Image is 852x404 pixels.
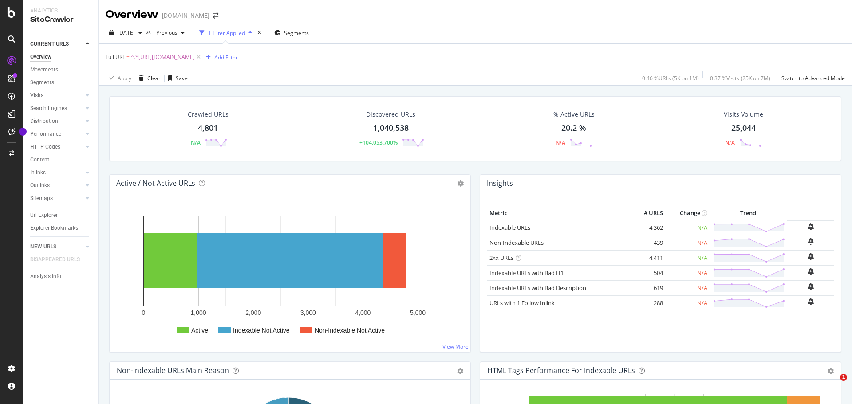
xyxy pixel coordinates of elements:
[30,211,58,220] div: Url Explorer
[245,309,261,316] text: 2,000
[556,139,565,146] div: N/A
[630,280,665,295] td: 619
[131,51,195,63] span: ^.*[URL][DOMAIN_NAME]
[30,117,58,126] div: Distribution
[106,53,125,61] span: Full URL
[118,75,131,82] div: Apply
[271,26,312,40] button: Segments
[553,110,595,119] div: % Active URLs
[665,220,710,235] td: N/A
[30,224,78,233] div: Explorer Bookmarks
[300,309,316,316] text: 3,000
[665,265,710,280] td: N/A
[808,283,814,290] div: bell-plus
[665,250,710,265] td: N/A
[118,29,135,36] span: 2025 Sep. 15th
[191,327,208,334] text: Active
[710,207,787,220] th: Trend
[724,110,763,119] div: Visits Volume
[30,15,91,25] div: SiteCrawler
[665,207,710,220] th: Change
[355,309,371,316] text: 4,000
[458,180,464,187] i: Options
[117,207,460,345] svg: A chart.
[30,168,46,177] div: Inlinks
[630,265,665,280] td: 504
[828,368,834,374] div: gear
[176,75,188,82] div: Save
[30,142,60,152] div: HTTP Codes
[457,368,463,374] div: gear
[630,295,665,310] td: 288
[808,253,814,260] div: bell-plus
[106,7,158,22] div: Overview
[665,235,710,250] td: N/A
[30,181,50,190] div: Outlinks
[30,104,67,113] div: Search Engines
[162,11,209,20] div: [DOMAIN_NAME]
[561,122,586,134] div: 20.2 %
[808,268,814,275] div: bell-plus
[30,129,61,139] div: Performance
[256,28,263,37] div: times
[191,139,201,146] div: N/A
[196,26,256,40] button: 1 Filter Applied
[233,327,290,334] text: Indexable Not Active
[126,53,130,61] span: =
[489,269,564,277] a: Indexable URLs with Bad H1
[487,366,635,375] div: HTML Tags Performance for Indexable URLs
[778,71,845,85] button: Switch to Advanced Mode
[116,177,195,189] h4: Active / Not Active URLs
[188,110,229,119] div: Crawled URLs
[840,374,847,381] span: 1
[30,91,83,100] a: Visits
[30,211,92,220] a: Url Explorer
[30,65,58,75] div: Movements
[135,71,161,85] button: Clear
[106,26,146,40] button: [DATE]
[30,65,92,75] a: Movements
[442,343,469,350] a: View More
[359,139,398,146] div: +104,053,700%
[117,366,229,375] div: Non-Indexable URLs Main Reason
[106,71,131,85] button: Apply
[19,128,27,136] div: Tooltip anchor
[808,298,814,305] div: bell-plus
[489,284,586,292] a: Indexable URLs with Bad Description
[30,168,83,177] a: Inlinks
[487,177,513,189] h4: Insights
[30,39,69,49] div: CURRENT URLS
[710,75,770,82] div: 0.37 % Visits ( 25K on 7M )
[489,239,544,247] a: Non-Indexable URLs
[198,122,218,134] div: 4,801
[410,309,426,316] text: 5,000
[202,52,238,63] button: Add Filter
[725,139,735,146] div: N/A
[781,75,845,82] div: Switch to Advanced Mode
[30,52,92,62] a: Overview
[30,78,54,87] div: Segments
[142,309,146,316] text: 0
[630,220,665,235] td: 4,362
[30,242,83,251] a: NEW URLS
[30,91,43,100] div: Visits
[630,235,665,250] td: 439
[30,181,83,190] a: Outlinks
[191,309,206,316] text: 1,000
[214,54,238,61] div: Add Filter
[30,129,83,139] a: Performance
[30,194,53,203] div: Sitemaps
[30,142,83,152] a: HTTP Codes
[665,295,710,310] td: N/A
[30,272,92,281] a: Analysis Info
[153,26,188,40] button: Previous
[489,299,555,307] a: URLs with 1 Follow Inlink
[208,29,245,37] div: 1 Filter Applied
[30,242,56,251] div: NEW URLS
[147,75,161,82] div: Clear
[30,155,49,165] div: Content
[731,122,756,134] div: 25,044
[284,29,309,37] span: Segments
[630,250,665,265] td: 4,411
